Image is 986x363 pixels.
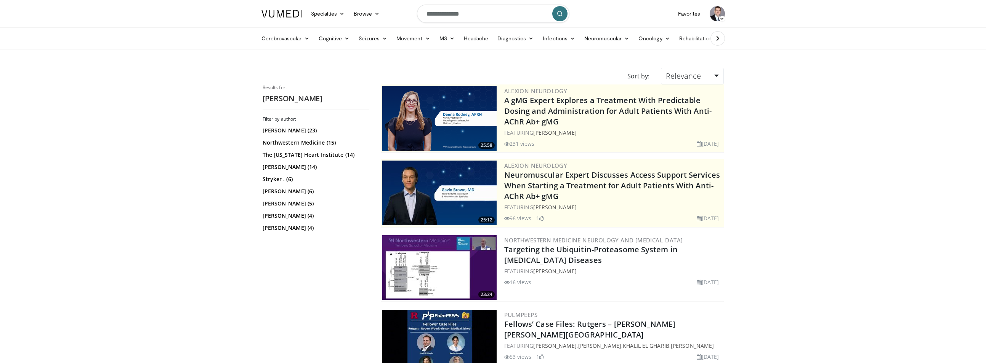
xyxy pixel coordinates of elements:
div: FEATURING [504,129,722,137]
a: Relevance [661,68,723,84]
a: [PERSON_NAME] (6) [263,188,367,195]
div: FEATURING [504,203,722,211]
h3: Filter by author: [263,116,369,122]
a: 23:24 [382,235,497,300]
span: 23:24 [478,291,495,298]
a: Neuromuscular Expert Discusses Access Support Services When Starting a Treatment for Adult Patien... [504,170,720,201]
a: A gMG Expert Explores a Treatment With Predictable Dosing and Administration for Adult Patients W... [504,95,712,127]
span: Relevance [666,71,701,81]
a: Alexion Neurology [504,87,568,95]
a: MS [435,31,459,46]
a: 25:12 [382,161,497,225]
a: [PERSON_NAME] (14) [263,163,367,171]
span: 25:12 [478,217,495,223]
img: 875c8da2-e380-4eee-a90d-abe40a42a525.300x170_q85_crop-smart_upscale.jpg [382,235,497,300]
a: Infections [538,31,580,46]
a: Neuromuscular [580,31,634,46]
a: [PERSON_NAME] [533,267,576,275]
a: Headache [459,31,493,46]
a: Oncology [634,31,675,46]
li: [DATE] [697,353,719,361]
a: Alexion Neurology [504,162,568,169]
a: Diagnostics [493,31,538,46]
a: Cognitive [314,31,354,46]
li: 96 views [504,214,532,222]
div: Sort by: [622,68,655,84]
a: [PERSON_NAME] (4) [263,212,367,220]
a: [PERSON_NAME] (23) [263,127,367,134]
a: Favorites [673,6,705,21]
a: [PERSON_NAME] [671,342,714,349]
a: 25:58 [382,86,497,151]
a: The [US_STATE] Heart Institute (14) [263,151,367,159]
a: Stryker . (6) [263,175,367,183]
a: Seizures [354,31,392,46]
h2: [PERSON_NAME] [263,94,369,103]
a: Movement [392,31,435,46]
img: 2b05e332-28e1-4d48-9f23-7cad04c9557c.png.300x170_q85_crop-smart_upscale.jpg [382,161,497,225]
li: 16 views [504,278,532,286]
img: VuMedi Logo [261,10,302,18]
li: [DATE] [697,278,719,286]
a: Targeting the Ubiquitin-Proteasome System in [MEDICAL_DATA] Diseases [504,244,678,265]
a: Specialties [306,6,350,21]
div: FEATURING [504,267,722,275]
a: [PERSON_NAME] [533,129,576,136]
a: [PERSON_NAME] [533,342,576,349]
li: 53 views [504,353,532,361]
a: Rehabilitation [675,31,717,46]
a: Khalil El Gharib [623,342,669,349]
a: PulmPEEPs [504,311,538,318]
img: Avatar [710,6,725,21]
a: [PERSON_NAME] (5) [263,200,367,207]
a: Browse [349,6,384,21]
a: [PERSON_NAME] [533,204,576,211]
div: FEATURING , , , [504,342,722,350]
li: 1 [536,214,544,222]
li: 1 [536,353,544,361]
li: [DATE] [697,214,719,222]
li: 231 views [504,140,535,148]
a: [PERSON_NAME] [578,342,621,349]
a: Northwestern Medicine (15) [263,139,367,146]
a: [PERSON_NAME] (4) [263,224,367,232]
a: Northwestern Medicine Neurology and [MEDICAL_DATA] [504,236,683,244]
li: [DATE] [697,140,719,148]
a: Cerebrovascular [257,31,314,46]
img: 55ef5a72-a204-42b0-ba67-a2f597bcfd60.png.300x170_q85_crop-smart_upscale.png [382,86,497,151]
p: Results for: [263,84,369,91]
input: Search topics, interventions [417,5,569,23]
span: 25:58 [478,142,495,149]
a: Fellows’ Case Files: Rutgers – [PERSON_NAME] [PERSON_NAME][GEOGRAPHIC_DATA] [504,319,675,340]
